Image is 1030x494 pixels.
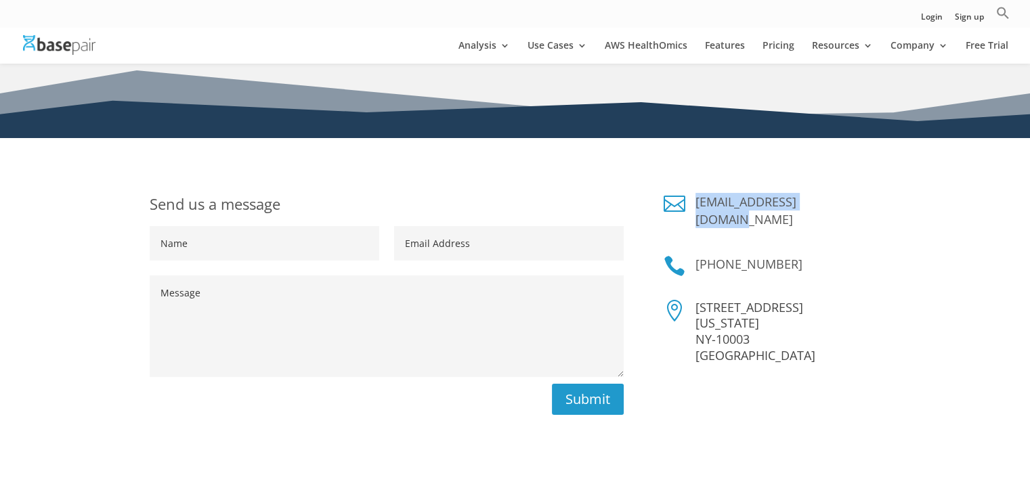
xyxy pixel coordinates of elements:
a: Analysis [458,41,510,64]
a: Pricing [763,41,794,64]
a: Use Cases [528,41,587,64]
a:  [664,193,685,215]
a: AWS HealthOmics [605,41,687,64]
h1: Send us a message [150,193,624,226]
input: Name [150,226,379,261]
a: Company [890,41,948,64]
svg: Search [996,6,1010,20]
button: Submit [552,384,624,415]
a: [EMAIL_ADDRESS][DOMAIN_NAME] [695,194,796,227]
a: Search Icon Link [996,6,1010,27]
a: [PHONE_NUMBER] [695,256,802,272]
a:  [664,255,685,277]
iframe: Drift Widget Chat Controller [771,397,1014,478]
input: Email Address [394,226,624,261]
span:  [664,300,685,321]
p: [STREET_ADDRESS] [US_STATE] NY-10003 [GEOGRAPHIC_DATA] [695,300,880,364]
a: Free Trial [966,41,1008,64]
img: Basepair [23,35,95,55]
a: Sign up [955,13,984,27]
a: Features [705,41,745,64]
a: Login [921,13,943,27]
a: Resources [812,41,873,64]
